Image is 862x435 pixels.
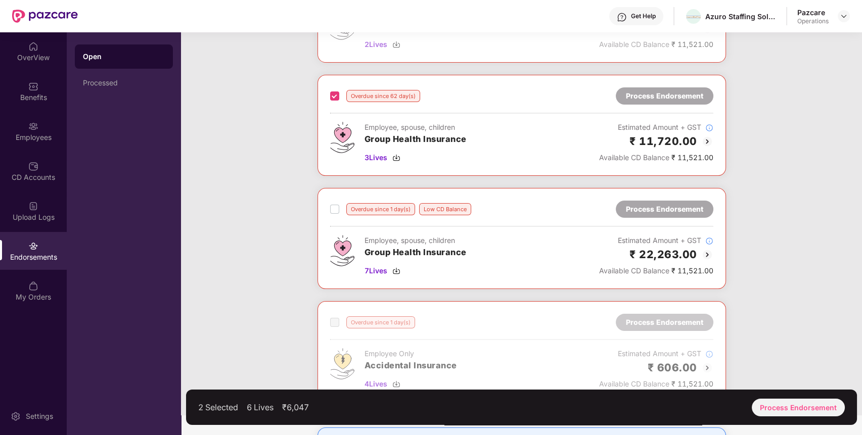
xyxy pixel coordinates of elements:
[365,122,467,133] div: Employee, spouse, children
[705,12,776,21] div: Azuro Staffing Solutions Private Limited
[392,154,400,162] img: svg+xml;base64,PHN2ZyBpZD0iRG93bmxvYWQtMzJ4MzIiIHhtbG5zPSJodHRwOi8vd3d3LnczLm9yZy8yMDAwL3N2ZyIgd2...
[346,203,415,215] div: Overdue since 1 day(s)
[346,90,420,102] div: Overdue since 62 day(s)
[247,402,274,412] div: 6 Lives
[28,121,38,131] img: svg+xml;base64,PHN2ZyBpZD0iRW1wbG95ZWVzIiB4bWxucz0iaHR0cDovL3d3dy53My5vcmcvMjAwMC9zdmciIHdpZHRoPS...
[28,241,38,251] img: svg+xml;base64,PHN2ZyBpZD0iRW5kb3JzZW1lbnRzIiB4bWxucz0iaHR0cDovL3d3dy53My5vcmcvMjAwMC9zdmciIHdpZH...
[330,122,354,153] img: svg+xml;base64,PHN2ZyB4bWxucz0iaHR0cDovL3d3dy53My5vcmcvMjAwMC9zdmciIHdpZHRoPSI0Ny43MTQiIGhlaWdodD...
[330,235,354,266] img: svg+xml;base64,PHN2ZyB4bWxucz0iaHR0cDovL3d3dy53My5vcmcvMjAwMC9zdmciIHdpZHRoPSI0Ny43MTQiIGhlaWdodD...
[617,12,627,22] img: svg+xml;base64,PHN2ZyBpZD0iSGVscC0zMngzMiIgeG1sbnM9Imh0dHA6Ly93d3cudzMub3JnLzIwMDAvc3ZnIiB3aWR0aD...
[28,201,38,211] img: svg+xml;base64,PHN2ZyBpZD0iVXBsb2FkX0xvZ3MiIGRhdGEtbmFtZT0iVXBsb2FkIExvZ3MiIHhtbG5zPSJodHRwOi8vd3...
[23,411,56,421] div: Settings
[705,237,713,245] img: svg+xml;base64,PHN2ZyBpZD0iSW5mb18tXzMyeDMyIiBkYXRhLW5hbWU9IkluZm8gLSAzMngzMiIgeG1sbnM9Imh0dHA6Ly...
[28,161,38,171] img: svg+xml;base64,PHN2ZyBpZD0iQ0RfQWNjb3VudHMiIGRhdGEtbmFtZT0iQ0QgQWNjb3VudHMiIHhtbG5zPSJodHRwOi8vd3...
[28,41,38,52] img: svg+xml;base64,PHN2ZyBpZD0iSG9tZSIgeG1sbnM9Imh0dHA6Ly93d3cudzMub3JnLzIwMDAvc3ZnIiB3aWR0aD0iMjAiIG...
[365,265,387,276] span: 7 Lives
[599,122,713,133] div: Estimated Amount + GST
[626,90,703,102] div: Process Endorsement
[629,246,697,263] h2: ₹ 22,263.00
[83,79,165,87] div: Processed
[28,81,38,91] img: svg+xml;base64,PHN2ZyBpZD0iQmVuZWZpdHMiIHhtbG5zPSJodHRwOi8vd3d3LnczLm9yZy8yMDAwL3N2ZyIgd2lkdGg9Ij...
[392,267,400,275] img: svg+xml;base64,PHN2ZyBpZD0iRG93bmxvYWQtMzJ4MzIiIHhtbG5zPSJodHRwOi8vd3d3LnczLm9yZy8yMDAwL3N2ZyIgd2...
[365,133,467,146] h3: Group Health Insurance
[599,266,669,275] span: Available CD Balance
[631,12,656,20] div: Get Help
[686,16,701,18] img: WhatsApp%20Image%202022-04-14%20at%208.34.35%20AM.jpeg
[599,152,713,163] div: ₹ 11,521.00
[599,153,669,162] span: Available CD Balance
[797,8,829,17] div: Pazcare
[419,203,471,215] div: Low CD Balance
[705,124,713,132] img: svg+xml;base64,PHN2ZyBpZD0iSW5mb18tXzMyeDMyIiBkYXRhLW5hbWU9IkluZm8gLSAzMngzMiIgeG1sbnM9Imh0dHA6Ly...
[752,399,845,416] div: Process Endorsement
[365,246,467,259] h3: Group Health Insurance
[28,281,38,291] img: svg+xml;base64,PHN2ZyBpZD0iTXlfT3JkZXJzIiBkYXRhLW5hbWU9Ik15IE9yZGVycyIgeG1sbnM9Imh0dHA6Ly93d3cudz...
[797,17,829,25] div: Operations
[701,249,713,261] img: svg+xml;base64,PHN2ZyBpZD0iQmFjay0yMHgyMCIgeG1sbnM9Imh0dHA6Ly93d3cudzMub3JnLzIwMDAvc3ZnIiB3aWR0aD...
[198,402,238,412] div: 2 Selected
[83,52,165,62] div: Open
[599,265,713,276] div: ₹ 11,521.00
[629,133,697,150] h2: ₹ 11,720.00
[12,10,78,23] img: New Pazcare Logo
[365,152,387,163] span: 3 Lives
[840,12,848,20] img: svg+xml;base64,PHN2ZyBpZD0iRHJvcGRvd24tMzJ4MzIiIHhtbG5zPSJodHRwOi8vd3d3LnczLm9yZy8yMDAwL3N2ZyIgd2...
[11,411,21,421] img: svg+xml;base64,PHN2ZyBpZD0iU2V0dGluZy0yMHgyMCIgeG1sbnM9Imh0dHA6Ly93d3cudzMub3JnLzIwMDAvc3ZnIiB3aW...
[626,204,703,215] div: Process Endorsement
[365,235,467,246] div: Employee, spouse, children
[599,235,713,246] div: Estimated Amount + GST
[282,402,309,412] div: ₹6,047
[701,135,713,148] img: svg+xml;base64,PHN2ZyBpZD0iQmFjay0yMHgyMCIgeG1sbnM9Imh0dHA6Ly93d3cudzMub3JnLzIwMDAvc3ZnIiB3aWR0aD...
